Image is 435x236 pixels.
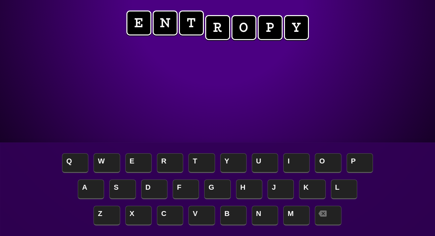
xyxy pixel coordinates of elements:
span: n [153,11,178,35]
span: y [284,15,309,40]
span: p [258,15,283,40]
span: e [126,11,151,35]
span: t [179,11,204,35]
span: r [205,15,230,40]
span: o [231,15,256,40]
